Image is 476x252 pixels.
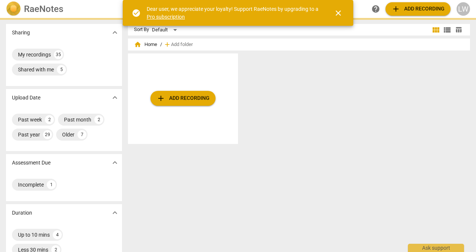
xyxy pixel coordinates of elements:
div: My recordings [18,51,51,58]
span: expand_more [110,28,119,37]
button: Table view [453,24,464,36]
p: Assessment Due [12,159,51,167]
div: 2 [94,115,103,124]
div: Past week [18,116,42,123]
span: view_module [431,25,440,34]
div: Up to 10 mins [18,231,50,239]
div: Older [62,131,74,138]
span: expand_more [110,93,119,102]
span: Add folder [171,42,193,47]
div: 4 [53,230,62,239]
div: 29 [43,130,52,139]
a: Help [369,2,382,16]
div: Sort By [134,27,149,33]
div: Dear user, we appreciate your loyalty! Support RaeNotes by upgrading to a [147,5,320,21]
span: Home [134,41,157,48]
button: Show more [109,157,120,168]
p: Sharing [12,29,30,37]
button: Show more [109,207,120,218]
span: view_list [443,25,452,34]
button: Show more [109,27,120,38]
div: Past month [64,116,91,123]
span: add [164,41,171,48]
div: Default [152,24,180,36]
div: Ask support [408,244,464,252]
button: Tile view [430,24,442,36]
button: Upload [150,91,216,106]
p: Upload Date [12,94,40,102]
span: expand_more [110,208,119,217]
span: expand_more [110,158,119,167]
div: 7 [77,130,86,139]
h2: RaeNotes [24,4,63,14]
span: table_chart [455,26,462,33]
span: Add recording [391,4,445,13]
div: 1 [47,180,56,189]
button: Upload [385,2,451,16]
span: close [334,9,343,18]
img: Logo [6,1,21,16]
button: LW [457,2,470,16]
div: Past year [18,131,40,138]
div: Incomplete [18,181,44,188]
a: LogoRaeNotes [6,1,120,16]
div: 5 [57,65,66,74]
div: Shared with me [18,66,54,73]
span: Add recording [156,94,210,103]
button: Show more [109,92,120,103]
span: home [134,41,141,48]
span: add [391,4,400,13]
span: add [156,94,165,103]
div: 35 [54,50,63,59]
button: Close [329,4,347,22]
a: Pro subscription [147,14,185,20]
p: Duration [12,209,32,217]
div: 2 [45,115,54,124]
span: check_circle [132,9,141,18]
span: help [371,4,380,13]
button: List view [442,24,453,36]
span: / [160,42,162,47]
